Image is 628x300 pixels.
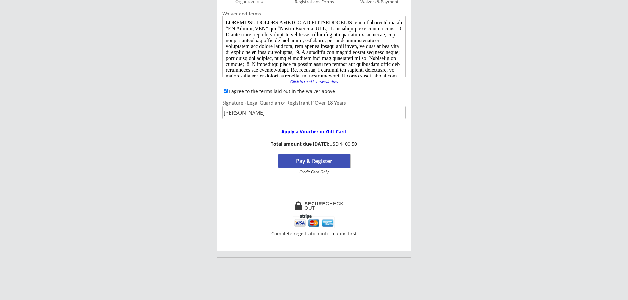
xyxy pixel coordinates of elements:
a: Click to read in new window [286,80,342,85]
input: Type full name [222,106,406,119]
div: Apply a Voucher or Gift Card [271,129,356,134]
strong: Total amount due [DATE]: [271,141,329,147]
div: USD $100.50 [269,141,359,147]
div: CHECKOUT [305,201,344,210]
div: Complete registration information first [270,232,359,236]
div: Signature - Legal Guardian or Registrant if Over 18 Years [222,100,406,105]
button: Pay & Register [278,154,350,168]
label: I agree to the terms laid out in the waiver above [229,88,335,94]
div: Waiver and Terms [222,11,406,16]
body: LOREMIPSU DOLORS AMETCO AD ELITSEDDOEIUS te in utlaboreetd ma ali “EN Admini, VEN” qui “Nostru Ex... [3,3,181,198]
div: Click to read in new window [286,80,342,84]
div: Credit Card Only [281,170,347,174]
strong: SECURE [305,201,326,206]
